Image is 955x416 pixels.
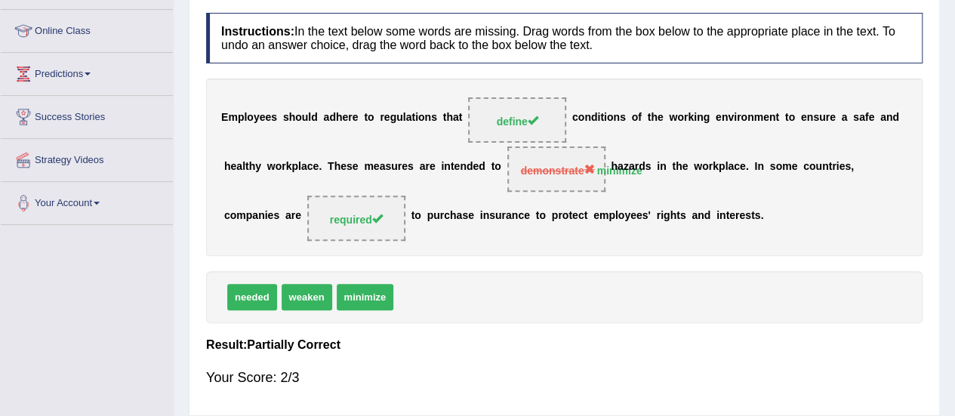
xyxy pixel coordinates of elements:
b: y [624,210,630,222]
b: e [353,112,359,124]
b: s [853,112,859,124]
b: m [599,210,608,222]
b: s [845,161,851,173]
b: e [868,112,874,124]
b: e [830,112,836,124]
b: c [803,161,809,173]
b: n [613,112,620,124]
b: s [770,161,776,173]
b: e [454,161,460,173]
b: p [552,210,559,222]
span: weaken [282,284,332,310]
b: s [620,112,626,124]
b: e [265,112,271,124]
b: r [735,210,739,222]
b: t [459,112,463,124]
b: s [385,161,391,173]
b: o [677,112,684,124]
b: n [698,210,704,222]
b: . [746,161,749,173]
b: i [265,210,268,222]
b: c [224,210,230,222]
b: l [403,112,406,124]
b: n [697,112,704,124]
b: u [495,210,502,222]
b: n [822,161,829,173]
b: g [703,112,710,124]
b: n [258,210,265,222]
b: e [260,112,266,124]
b: d [639,161,645,173]
b: t [775,112,779,124]
b: t [828,161,832,173]
b: t [785,112,789,124]
b: i [415,112,418,124]
b: e [524,210,530,222]
b: n [722,112,729,124]
b: t [411,112,415,124]
b: , [851,161,854,173]
b: r [832,161,836,173]
b: e [729,210,735,222]
b: a [841,112,847,124]
b: o [414,210,421,222]
b: n [660,161,667,173]
b: s [347,161,353,173]
b: t [451,161,454,173]
b: t [364,112,368,124]
b: n [483,210,490,222]
b: r [348,112,352,124]
b: n [807,112,814,124]
b: d [311,112,318,124]
b: o [276,161,282,173]
b: o [539,210,546,222]
span: needed [227,284,277,310]
b: l [244,112,247,124]
b: k [713,161,719,173]
b: o [618,210,625,222]
b: n [444,161,451,173]
span: define [496,116,538,128]
b: n [584,112,591,124]
b: e [839,161,845,173]
b: o [230,210,237,222]
b: r [657,210,661,222]
span: minimize [337,284,394,310]
b: a [692,210,698,222]
b: h [334,161,341,173]
b: a [453,112,459,124]
b: e [572,210,578,222]
b: k [688,112,694,124]
b: d [704,210,711,222]
b: e [473,161,479,173]
h4: Result: [206,338,923,352]
b: o [418,112,425,124]
b: p [608,210,615,222]
b: e [593,210,599,222]
b: l [615,210,618,222]
b: e [636,210,642,222]
b: o [247,112,254,124]
b: i [694,112,697,124]
b: I [754,161,757,173]
b: e [374,161,380,173]
b: o [632,112,639,124]
b: e [801,112,807,124]
b: i [716,210,719,222]
b: t [648,112,652,124]
b: Instructions: [221,25,294,38]
b: w [267,161,276,173]
b: u [819,112,826,124]
b: a [859,112,865,124]
b: t [491,161,495,173]
b: l [725,161,728,173]
b: t [751,210,755,222]
b: a [728,161,734,173]
b: n [512,210,519,222]
b: c [444,210,450,222]
b: t [600,112,604,124]
b: w [694,161,702,173]
b: o [702,161,709,173]
b: s [273,210,279,222]
b: r [634,161,638,173]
